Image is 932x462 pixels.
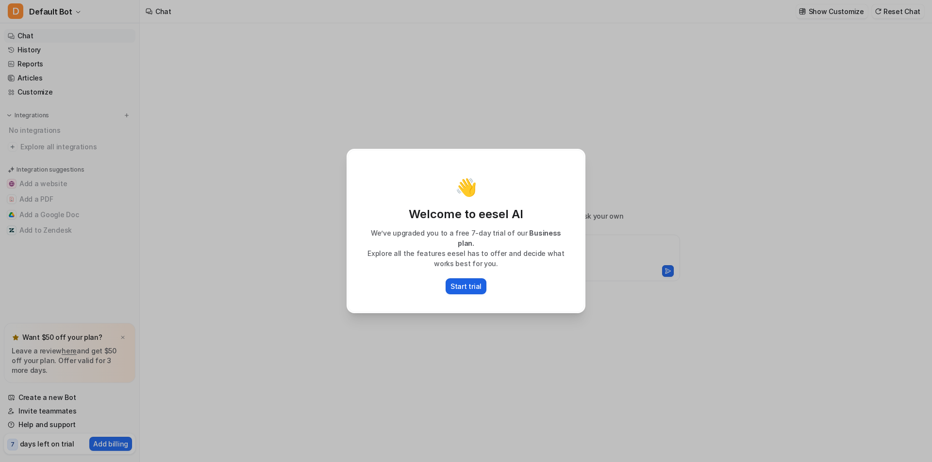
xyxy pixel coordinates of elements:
p: 👋 [455,177,477,197]
p: We’ve upgraded you to a free 7-day trial of our [358,228,574,248]
p: Welcome to eesel AI [358,207,574,222]
p: Start trial [450,281,482,291]
p: Explore all the features eesel has to offer and decide what works best for you. [358,248,574,269]
button: Start trial [446,278,486,294]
